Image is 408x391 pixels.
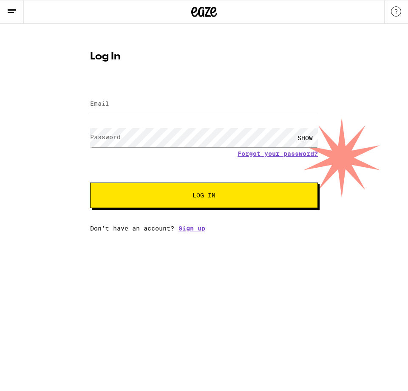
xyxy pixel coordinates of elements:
[90,95,318,114] input: Email
[178,225,205,232] a: Sign up
[90,225,318,232] div: Don't have an account?
[90,183,318,208] button: Log In
[238,150,318,157] a: Forgot your password?
[90,134,121,141] label: Password
[292,128,318,147] div: SHOW
[90,52,318,62] h1: Log In
[193,192,215,198] span: Log In
[90,100,109,107] label: Email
